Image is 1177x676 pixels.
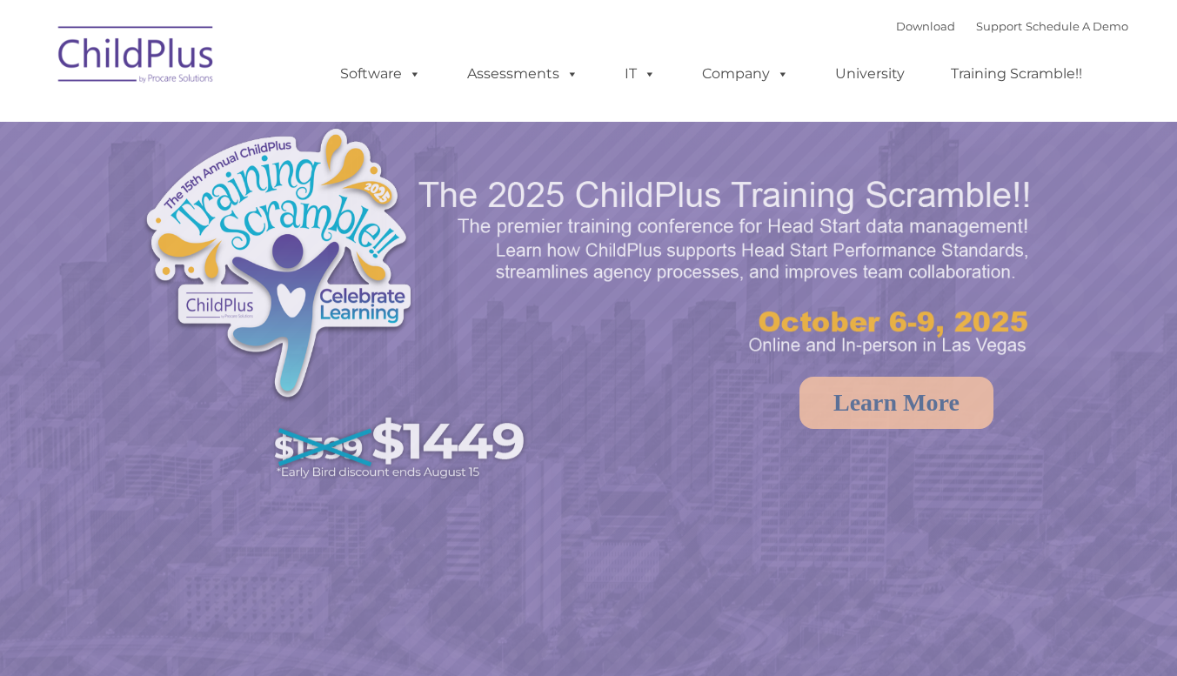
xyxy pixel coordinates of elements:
[896,19,955,33] a: Download
[799,377,993,429] a: Learn More
[323,57,438,91] a: Software
[818,57,922,91] a: University
[1026,19,1128,33] a: Schedule A Demo
[607,57,673,91] a: IT
[685,57,806,91] a: Company
[896,19,1128,33] font: |
[933,57,1100,91] a: Training Scramble!!
[976,19,1022,33] a: Support
[50,14,224,101] img: ChildPlus by Procare Solutions
[450,57,596,91] a: Assessments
